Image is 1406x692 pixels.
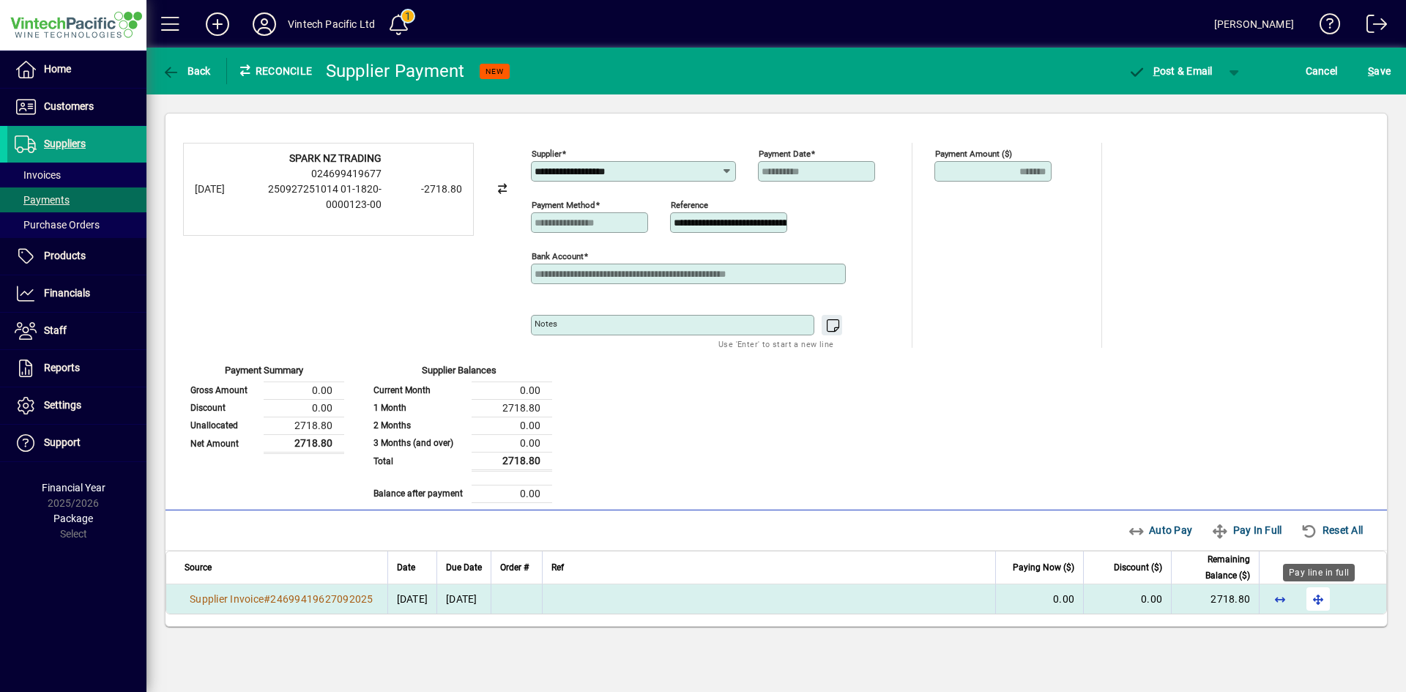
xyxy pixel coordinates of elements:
td: Balance after payment [366,485,472,502]
span: Auto Pay [1128,518,1193,542]
td: 2 Months [366,417,472,434]
td: 1 Month [366,399,472,417]
mat-label: Payment Amount ($) [935,149,1012,159]
div: Vintech Pacific Ltd [288,12,375,36]
a: Payments [7,187,146,212]
div: [PERSON_NAME] [1214,12,1294,36]
span: [DATE] [397,593,428,605]
td: 2718.80 [264,417,344,434]
app-page-header-button: Back [146,58,227,84]
td: 0.00 [264,399,344,417]
span: Cancel [1306,59,1338,83]
a: Products [7,238,146,275]
td: Total [366,452,472,470]
span: Pay In Full [1211,518,1282,542]
span: # [264,593,270,605]
span: Reports [44,362,80,373]
button: Reset All [1295,517,1369,543]
a: Staff [7,313,146,349]
td: Discount [183,399,264,417]
span: Ref [551,559,564,576]
span: Home [44,63,71,75]
span: ave [1368,59,1391,83]
span: NEW [486,67,504,76]
span: 024699419677 250927251014 01-1820-0000123-00 [268,168,382,210]
span: Due Date [446,559,482,576]
span: 0.00 [1053,593,1074,605]
span: Customers [44,100,94,112]
button: Save [1364,58,1394,84]
td: 0.00 [264,382,344,399]
a: Supplier Invoice#24699419627092025 [185,591,379,607]
span: Suppliers [44,138,86,149]
div: -2718.80 [389,182,462,197]
button: Auto Pay [1122,517,1199,543]
span: Reset All [1301,518,1363,542]
button: Back [158,58,215,84]
span: Staff [44,324,67,336]
span: Financial Year [42,482,105,494]
span: 0.00 [1141,593,1162,605]
div: Payment Summary [183,363,344,382]
td: Gross Amount [183,382,264,399]
a: Knowledge Base [1309,3,1341,51]
strong: SPARK NZ TRADING [289,152,382,164]
button: Cancel [1302,58,1342,84]
td: 0.00 [472,417,552,434]
span: Financials [44,287,90,299]
mat-label: Bank Account [532,251,584,261]
a: Financials [7,275,146,312]
span: Purchase Orders [15,219,100,231]
span: Invoices [15,169,61,181]
div: Pay line in full [1283,564,1355,581]
a: Home [7,51,146,88]
div: Supplier Balances [366,363,552,382]
td: Unallocated [183,417,264,434]
button: Pay In Full [1205,517,1287,543]
td: [DATE] [436,584,491,614]
mat-hint: Use 'Enter' to start a new line [718,335,833,352]
span: Back [162,65,211,77]
span: Products [44,250,86,261]
button: Post & Email [1120,58,1220,84]
a: Settings [7,387,146,424]
td: 2718.80 [264,434,344,453]
div: [DATE] [195,182,253,197]
mat-label: Supplier [532,149,562,159]
td: Net Amount [183,434,264,453]
td: Current Month [366,382,472,399]
span: Payments [15,194,70,206]
a: Logout [1355,3,1388,51]
span: Source [185,559,212,576]
span: 2718.80 [1210,593,1250,605]
a: Support [7,425,146,461]
span: ost & Email [1128,65,1213,77]
span: 24699419627092025 [270,593,373,605]
button: Add [194,11,241,37]
td: 3 Months (and over) [366,434,472,452]
mat-label: Notes [535,319,557,329]
div: Reconcile [227,59,315,83]
a: Purchase Orders [7,212,146,237]
mat-label: Payment method [532,200,595,210]
td: 0.00 [472,434,552,452]
span: Settings [44,399,81,411]
td: 0.00 [472,382,552,399]
a: Invoices [7,163,146,187]
app-page-summary-card: Payment Summary [183,348,344,454]
div: Supplier Payment [326,59,465,83]
app-page-summary-card: Supplier Balances [366,348,552,503]
span: Discount ($) [1114,559,1162,576]
span: Order # [500,559,529,576]
mat-label: Reference [671,200,708,210]
span: Supplier Invoice [190,593,264,605]
mat-label: Payment Date [759,149,811,159]
span: S [1368,65,1374,77]
span: Remaining Balance ($) [1180,551,1250,584]
td: 2718.80 [472,399,552,417]
a: Reports [7,350,146,387]
td: 2718.80 [472,452,552,470]
span: P [1153,65,1160,77]
a: Customers [7,89,146,125]
td: 0.00 [472,485,552,502]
